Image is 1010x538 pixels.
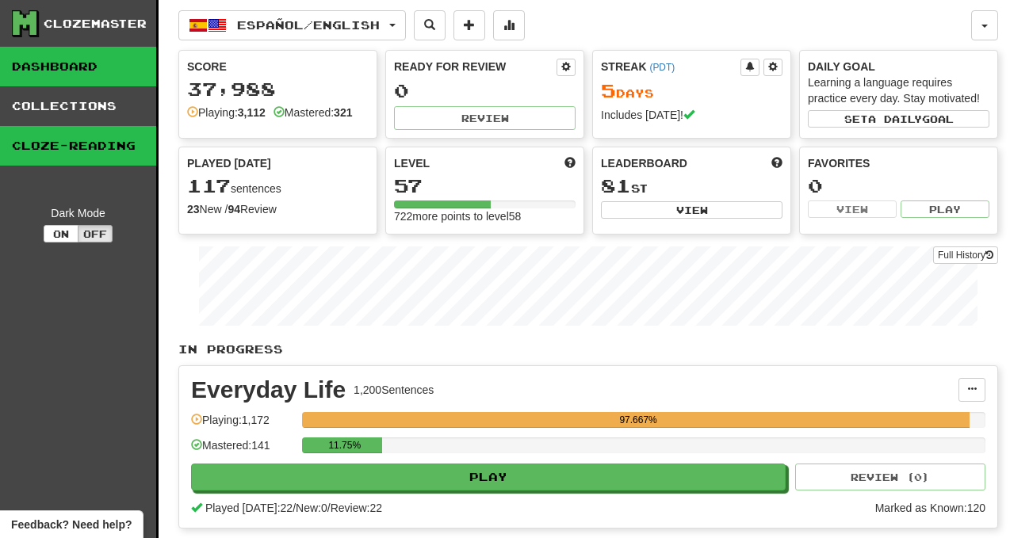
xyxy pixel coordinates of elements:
strong: 94 [228,203,240,216]
div: sentences [187,176,369,197]
div: Playing: 1,172 [191,412,294,438]
div: 722 more points to level 58 [394,208,576,224]
div: Marked as Known: 120 [875,500,985,516]
strong: 3,112 [238,106,266,119]
div: Clozemaster [44,16,147,32]
div: Mastered: 141 [191,437,294,464]
span: Played [DATE] [187,155,271,171]
span: Level [394,155,430,171]
strong: 23 [187,203,200,216]
div: Everyday Life [191,378,346,402]
button: Español/English [178,10,406,40]
a: Full History [933,246,998,264]
div: Daily Goal [808,59,989,74]
button: Review [394,106,576,130]
button: Play [191,464,786,490]
span: a daily [868,113,922,124]
button: Search sentences [414,10,446,40]
div: Includes [DATE]! [601,107,782,123]
div: Day s [601,81,782,101]
div: Ready for Review [394,59,557,74]
span: / [293,502,296,514]
div: 37,988 [187,79,369,99]
span: / [327,502,331,514]
div: Mastered: [274,105,353,120]
button: Off [78,225,113,242]
div: st [601,176,782,197]
div: 1,200 Sentences [354,382,434,398]
div: Score [187,59,369,74]
div: 0 [394,81,576,101]
span: Español / English [237,18,380,32]
span: 81 [601,174,631,197]
div: Streak [601,59,740,74]
span: Played [DATE]: 22 [205,502,293,514]
button: Play [901,200,989,218]
button: On [44,225,78,242]
span: Open feedback widget [11,517,132,532]
button: Seta dailygoal [808,110,989,128]
a: (PDT) [649,62,675,73]
div: 97.667% [307,412,970,428]
div: Favorites [808,155,989,171]
div: New / Review [187,201,369,217]
div: 11.75% [307,437,382,453]
span: New: 0 [296,502,327,514]
span: Score more points to level up [564,155,576,171]
span: This week in points, UTC [771,155,782,171]
span: 5 [601,79,616,101]
button: Review (0) [795,464,985,490]
button: Add sentence to collection [453,10,485,40]
div: Dark Mode [12,205,144,221]
div: Playing: [187,105,266,120]
button: View [601,201,782,219]
button: View [808,200,897,218]
span: 117 [187,174,231,197]
div: 0 [808,176,989,196]
button: More stats [493,10,525,40]
span: Review: 22 [331,502,382,514]
div: Learning a language requires practice every day. Stay motivated! [808,74,989,106]
div: 57 [394,176,576,196]
strong: 321 [334,106,352,119]
p: In Progress [178,341,998,357]
span: Leaderboard [601,155,687,171]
